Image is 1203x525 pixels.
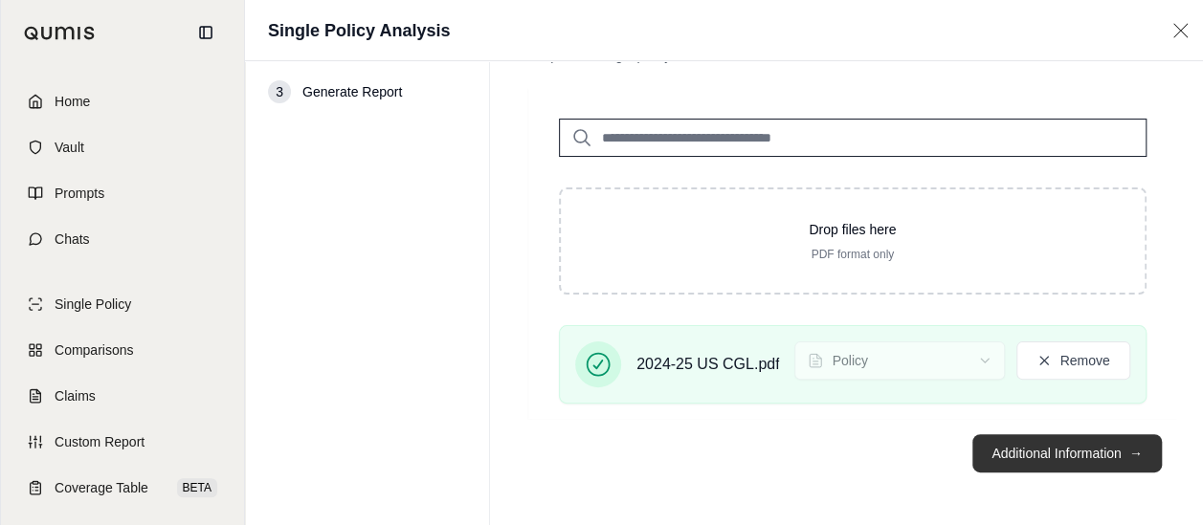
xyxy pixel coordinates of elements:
a: Prompts [12,172,233,214]
img: Qumis Logo [24,26,96,40]
span: Prompts [55,184,104,203]
span: → [1129,444,1143,463]
span: Claims [55,386,96,405]
span: Home [55,92,90,111]
span: BETA [177,478,217,497]
a: Vault [12,126,233,168]
span: Chats [55,230,90,249]
a: Comparisons [12,329,233,371]
span: Single Policy [55,295,131,314]
a: Home [12,80,233,122]
p: PDF format only [591,247,1114,262]
span: Coverage Table [55,478,148,497]
span: Comparisons [55,340,133,360]
button: Collapse sidebar [190,17,221,48]
a: Custom Report [12,421,233,463]
span: Generate Report [302,82,402,101]
span: Vault [55,138,84,157]
a: Single Policy [12,283,233,325]
span: 2024-25 US CGL.pdf [636,353,779,376]
span: Custom Report [55,432,145,451]
a: Coverage TableBETA [12,467,233,509]
button: Remove [1016,341,1129,380]
button: Additional Information→ [972,434,1161,472]
a: Chats [12,218,233,260]
div: 3 [268,80,291,103]
a: Claims [12,375,233,417]
h1: Single Policy Analysis [268,17,450,44]
p: Drop files here [591,220,1114,239]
